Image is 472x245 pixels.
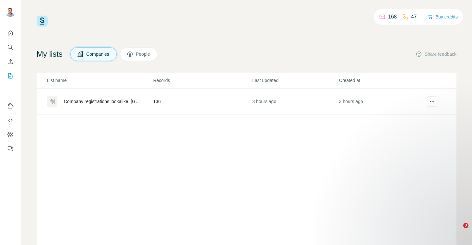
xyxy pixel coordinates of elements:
[5,70,16,82] button: My lists
[5,6,16,17] img: Avatar
[37,49,63,59] h4: My lists
[5,100,16,112] button: Use Surfe on LinkedIn
[252,88,339,115] td: 3 hours ago
[450,223,466,239] iframe: Intercom live chat
[252,77,338,84] p: Last updated
[153,77,252,84] p: Records
[416,51,456,57] button: Share feedback
[339,77,425,84] p: Created at
[5,114,16,126] button: Use Surfe API
[388,13,397,21] p: 168
[86,51,110,57] span: Companies
[428,12,458,21] button: Buy credits
[463,223,468,228] span: 3
[5,56,16,67] button: Enrich CSV
[37,16,48,27] img: Surfe Logo
[5,27,16,39] button: Quick start
[5,41,16,53] button: Search
[47,77,152,84] p: List name
[5,129,16,140] button: Dashboard
[411,13,417,21] p: 47
[427,96,437,107] button: actions
[136,51,151,57] span: People
[339,88,426,115] td: 3 hours ago
[5,143,16,155] button: Feedback
[153,88,252,115] td: 136
[64,98,142,105] div: Company registrations lookalike, [GEOGRAPHIC_DATA], IE, Channel, Man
